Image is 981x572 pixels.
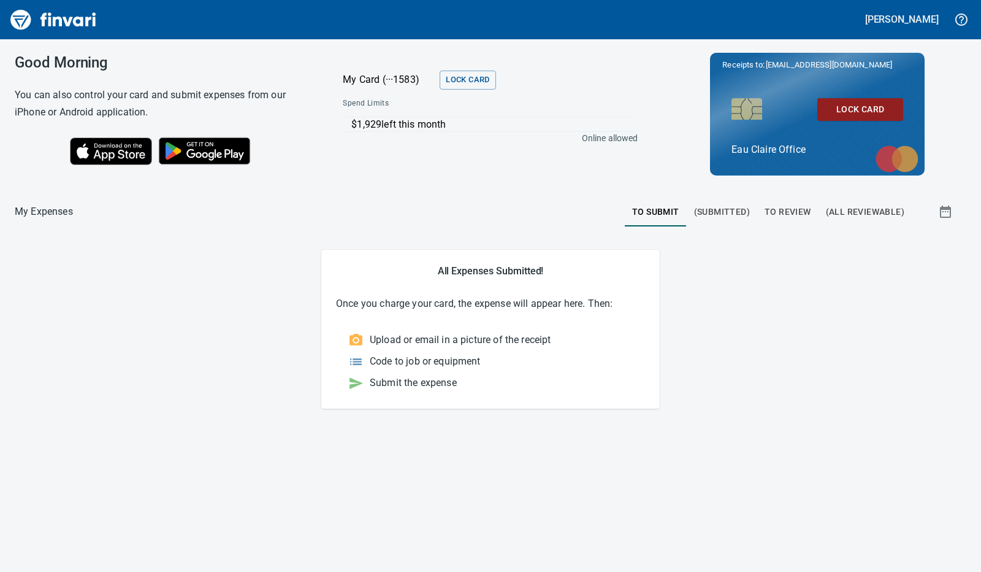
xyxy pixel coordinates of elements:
p: $1,929 left this month [351,117,635,132]
p: Eau Claire Office [731,142,903,157]
p: Receipts to: [722,59,912,71]
p: Upload or email in a picture of the receipt [370,333,551,347]
img: Get it on Google Play [152,131,258,171]
h5: [PERSON_NAME] [865,13,939,26]
button: Lock Card [817,98,903,121]
p: Submit the expense [370,376,457,390]
img: Download on the App Store [70,137,152,165]
img: Finvari [7,5,99,34]
nav: breadcrumb [15,204,73,219]
span: (Submitted) [694,204,750,220]
span: Lock Card [446,73,489,87]
span: To Submit [632,204,679,220]
p: My Expenses [15,204,73,219]
h6: You can also control your card and submit expenses from our iPhone or Android application. [15,87,312,121]
button: Show transactions within a particular date range [927,197,966,226]
button: Lock Card [440,71,495,90]
span: (All Reviewable) [826,204,904,220]
span: To Review [765,204,811,220]
p: Once you charge your card, the expense will appear here. Then: [336,296,645,311]
h5: All Expenses Submitted! [336,265,645,277]
button: [PERSON_NAME] [862,10,942,29]
span: [EMAIL_ADDRESS][DOMAIN_NAME] [765,59,893,71]
h3: Good Morning [15,54,312,71]
img: mastercard.svg [869,139,925,179]
p: Code to job or equipment [370,354,481,369]
span: Spend Limits [343,98,512,110]
p: Online allowed [333,132,638,144]
p: My Card (···1583) [343,72,435,87]
span: Lock Card [827,102,893,117]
